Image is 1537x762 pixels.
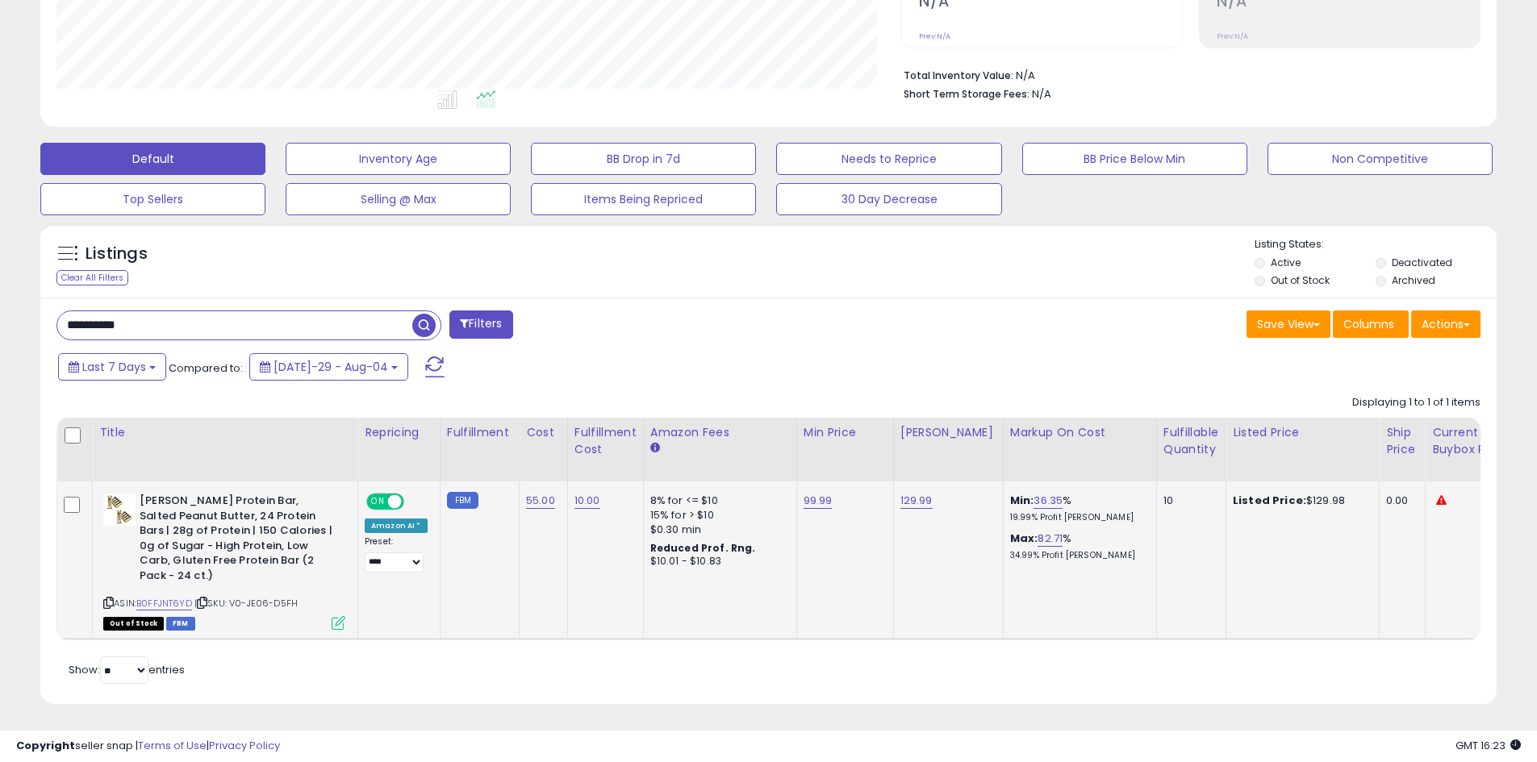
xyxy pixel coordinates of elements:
[16,738,75,753] strong: Copyright
[447,424,512,441] div: Fulfillment
[1247,310,1330,338] button: Save View
[365,536,428,573] div: Preset:
[1010,424,1150,441] div: Markup on Cost
[1343,316,1394,332] span: Columns
[1217,31,1248,41] small: Prev: N/A
[40,143,265,175] button: Default
[138,738,207,753] a: Terms of Use
[900,493,933,509] a: 129.99
[1163,424,1219,458] div: Fulfillable Quantity
[1268,143,1493,175] button: Non Competitive
[1003,418,1156,481] th: The percentage added to the cost of goods (COGS) that forms the calculator for Min & Max prices.
[900,424,996,441] div: [PERSON_NAME]
[249,353,408,381] button: [DATE]-29 - Aug-04
[365,518,428,533] div: Amazon AI *
[166,617,195,631] span: FBM
[103,493,345,628] div: ASIN:
[1010,550,1144,561] p: 34.99% Profit [PERSON_NAME]
[286,143,511,175] button: Inventory Age
[194,597,298,610] span: | SKU: V0-JE06-D5FH
[531,183,756,215] button: Items Being Repriced
[1271,273,1330,287] label: Out of Stock
[86,243,148,265] h5: Listings
[650,424,790,441] div: Amazon Fees
[904,87,1030,101] b: Short Term Storage Fees:
[58,353,166,381] button: Last 7 Days
[1333,310,1409,338] button: Columns
[531,143,756,175] button: BB Drop in 7d
[904,65,1468,84] li: N/A
[650,508,784,523] div: 15% for > $10
[1010,493,1144,523] div: %
[776,183,1001,215] button: 30 Day Decrease
[526,424,561,441] div: Cost
[1010,531,1038,546] b: Max:
[1392,273,1435,287] label: Archived
[40,183,265,215] button: Top Sellers
[776,143,1001,175] button: Needs to Reprice
[1010,512,1144,523] p: 19.99% Profit [PERSON_NAME]
[650,555,784,568] div: $10.01 - $10.83
[1456,738,1521,753] span: 2025-08-12 16:23 GMT
[103,493,136,526] img: 417wCZIR8zL._SL40_.jpg
[286,183,511,215] button: Selling @ Max
[1255,237,1497,252] p: Listing States:
[1386,493,1413,508] div: 0.00
[402,495,428,509] span: OFF
[16,739,280,754] div: seller snap | |
[650,493,784,508] div: 8% for <= $10
[1233,493,1367,508] div: $129.98
[650,523,784,537] div: $0.30 min
[449,310,512,339] button: Filters
[1010,493,1034,508] b: Min:
[1038,531,1063,547] a: 82.71
[56,270,128,285] div: Clear All Filters
[804,424,887,441] div: Min Price
[1163,493,1213,508] div: 10
[365,424,433,441] div: Repricing
[1022,143,1247,175] button: BB Price Below Min
[447,492,478,509] small: FBM
[1386,424,1418,458] div: Ship Price
[136,597,192,610] a: B0FFJNT6YD
[103,617,164,631] span: All listings that are currently out of stock and unavailable for purchase on Amazon
[82,359,146,375] span: Last 7 Days
[1392,256,1452,269] label: Deactivated
[209,738,280,753] a: Privacy Policy
[1411,310,1481,338] button: Actions
[140,493,336,587] b: [PERSON_NAME] Protein Bar, Salted Peanut Butter, 24 Protein Bars | 28g of Protein | 150 Calories ...
[1352,395,1481,410] div: Displaying 1 to 1 of 1 items
[574,493,600,509] a: 10.00
[169,360,243,376] span: Compared to:
[99,424,351,441] div: Title
[1032,86,1051,102] span: N/A
[904,69,1013,82] b: Total Inventory Value:
[1271,256,1301,269] label: Active
[69,662,185,677] span: Show: entries
[368,495,388,509] span: ON
[526,493,555,509] a: 55.00
[650,541,756,555] b: Reduced Prof. Rng.
[1010,531,1144,561] div: %
[919,31,950,41] small: Prev: N/A
[1233,493,1306,508] b: Listed Price:
[274,359,388,375] span: [DATE]-29 - Aug-04
[804,493,833,509] a: 99.99
[650,441,660,456] small: Amazon Fees.
[1233,424,1372,441] div: Listed Price
[1034,493,1063,509] a: 36.35
[574,424,637,458] div: Fulfillment Cost
[1432,424,1515,458] div: Current Buybox Price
